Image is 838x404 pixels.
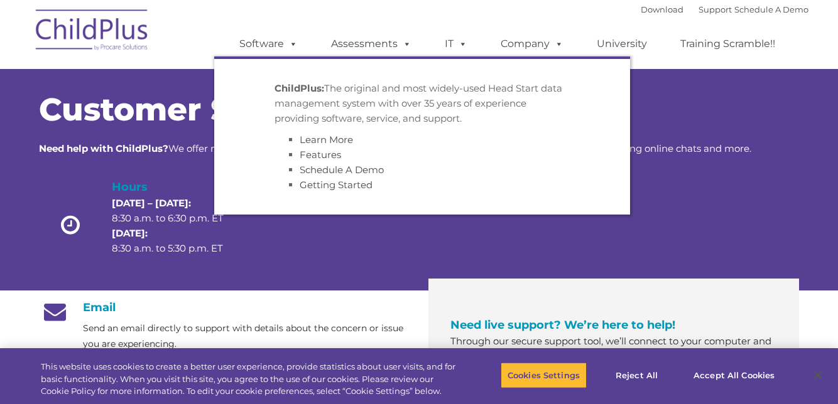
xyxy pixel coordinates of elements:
a: University [584,31,660,56]
button: Reject All [597,362,676,388]
a: Features [300,149,341,161]
button: Accept All Cookies [687,362,781,388]
a: Software [227,31,310,56]
a: Training Scramble!! [668,31,788,56]
img: ChildPlus by Procare Solutions [30,1,155,63]
h4: Email [39,300,410,314]
font: | [641,4,808,14]
a: Schedule A Demo [734,4,808,14]
button: Cookies Settings [501,362,587,388]
p: Send an email directly to support with details about the concern or issue you are experiencing. [83,321,410,352]
a: Support [699,4,732,14]
p: 8:30 a.m. to 6:30 p.m. ET 8:30 a.m. to 5:30 p.m. ET [112,196,245,256]
a: Assessments [318,31,424,56]
a: IT [432,31,480,56]
h4: Hours [112,178,245,196]
a: Learn More [300,134,353,146]
a: Download [641,4,683,14]
strong: [DATE]: [112,227,148,239]
span: We offer many convenient ways to contact our amazing Customer Support representatives, including ... [39,142,751,154]
div: This website uses cookies to create a better user experience, provide statistics about user visit... [41,361,461,398]
button: Close [804,361,832,389]
strong: Need help with ChildPlus? [39,142,168,154]
p: The original and most widely-used Head Start data management system with over 35 years of experie... [275,81,570,126]
span: Customer Support [39,90,346,129]
a: Company [488,31,576,56]
strong: ChildPlus: [275,82,324,94]
a: Getting Started [300,179,373,191]
span: Need live support? We’re here to help! [450,318,675,332]
strong: [DATE] – [DATE]: [112,197,191,209]
a: Schedule A Demo [300,164,384,176]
